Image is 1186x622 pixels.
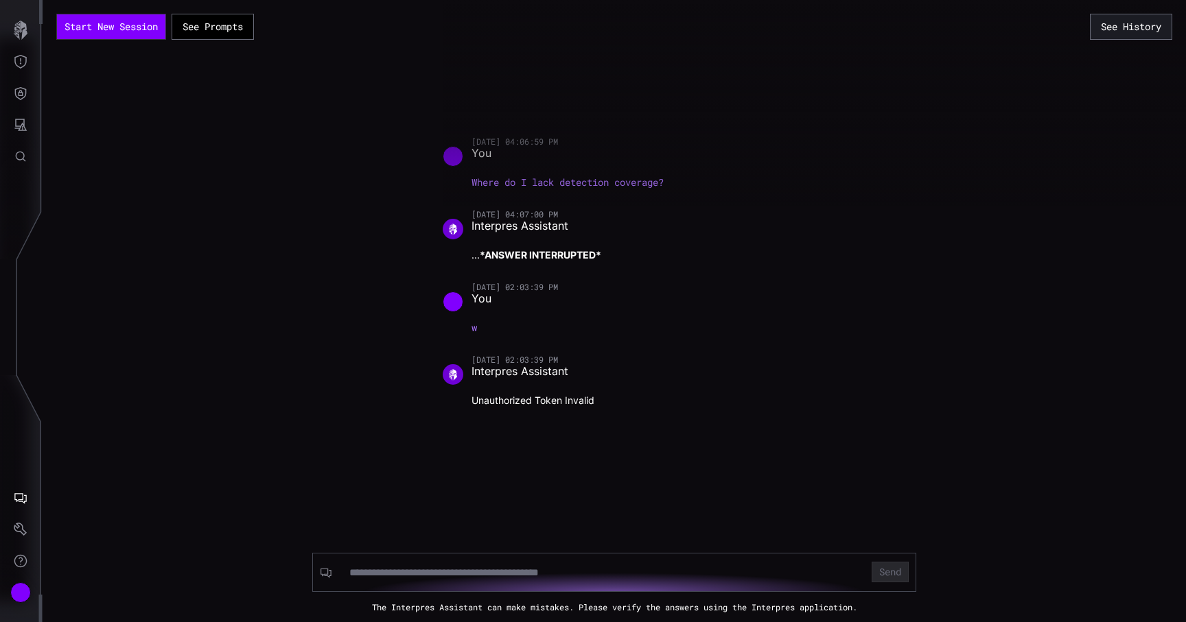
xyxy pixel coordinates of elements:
[472,219,568,239] span: Interpres Assistant
[472,394,772,407] p: Unauthorized Token Invalid
[172,14,254,40] button: See Prompts
[312,602,916,612] div: The Interpres Assistant can make mistakes. Please verify the answers using the Interpres applicat...
[472,249,772,261] p: ...
[472,291,491,312] span: You
[472,354,558,365] time: [DATE] 02:03:39 PM
[472,208,558,219] time: [DATE] 04:07:00 PM
[872,562,909,582] button: Send
[1090,14,1172,40] button: See History
[472,281,558,292] time: [DATE] 02:03:39 PM
[480,249,601,261] strong: *ANSWER INTERRUPTED*
[472,322,772,334] p: w
[57,14,165,39] button: Start New Session
[56,14,166,40] a: Start New Session
[472,364,568,385] span: Interpres Assistant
